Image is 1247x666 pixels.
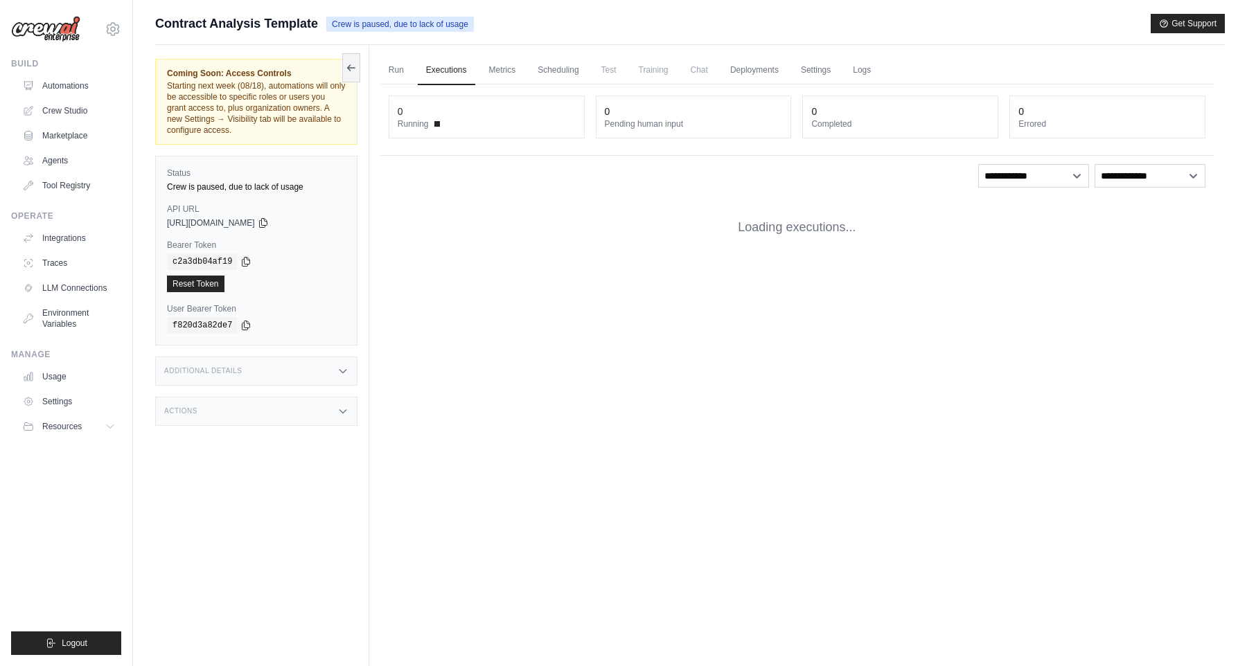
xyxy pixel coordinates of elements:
a: Automations [17,75,121,97]
div: 0 [1018,105,1024,118]
div: Build [11,58,121,69]
div: 0 [605,105,610,118]
span: Starting next week (08/18), automations will only be accessible to specific roles or users you gr... [167,81,345,135]
label: Bearer Token [167,240,346,251]
span: Test [593,56,625,84]
label: User Bearer Token [167,303,346,314]
a: Reset Token [167,276,224,292]
code: c2a3db04af19 [167,253,238,270]
button: Get Support [1151,14,1225,33]
span: Resources [42,421,82,432]
a: Settings [17,390,121,413]
a: Traces [17,252,121,274]
dt: Errored [1018,118,1196,129]
span: Training is not available until the deployment is complete [630,56,677,84]
a: Executions [418,56,475,85]
dt: Completed [811,118,989,129]
a: Crew Studio [17,100,121,122]
img: Logo [11,16,80,42]
a: Deployments [722,56,787,85]
span: Crew is paused, due to lack of usage [326,17,474,32]
a: Logs [844,56,879,85]
label: Status [167,168,346,179]
button: Resources [17,415,121,438]
a: Integrations [17,227,121,249]
span: Running [398,118,429,129]
label: API URL [167,204,346,215]
button: Logout [11,631,121,655]
a: Agents [17,150,121,172]
h3: Additional Details [164,367,242,375]
a: Scheduling [529,56,587,85]
div: Loading executions... [380,196,1214,259]
a: Tool Registry [17,174,121,197]
a: Environment Variables [17,302,121,335]
span: [URL][DOMAIN_NAME] [167,217,255,228]
span: Coming Soon: Access Controls [167,68,346,79]
div: 0 [398,105,403,118]
div: Operate [11,210,121,222]
a: Marketplace [17,125,121,147]
span: Chat is not available until the deployment is complete [682,56,716,84]
h3: Actions [164,407,197,415]
a: Metrics [481,56,524,85]
span: Contract Analysis Template [155,14,318,33]
a: Settings [793,56,839,85]
div: Crew is paused, due to lack of usage [167,181,346,192]
div: Manage [11,349,121,360]
dt: Pending human input [605,118,783,129]
a: Usage [17,366,121,388]
a: LLM Connections [17,277,121,299]
span: Logout [62,638,87,649]
a: Run [380,56,412,85]
div: 0 [811,105,817,118]
code: f820d3a82de7 [167,317,238,334]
